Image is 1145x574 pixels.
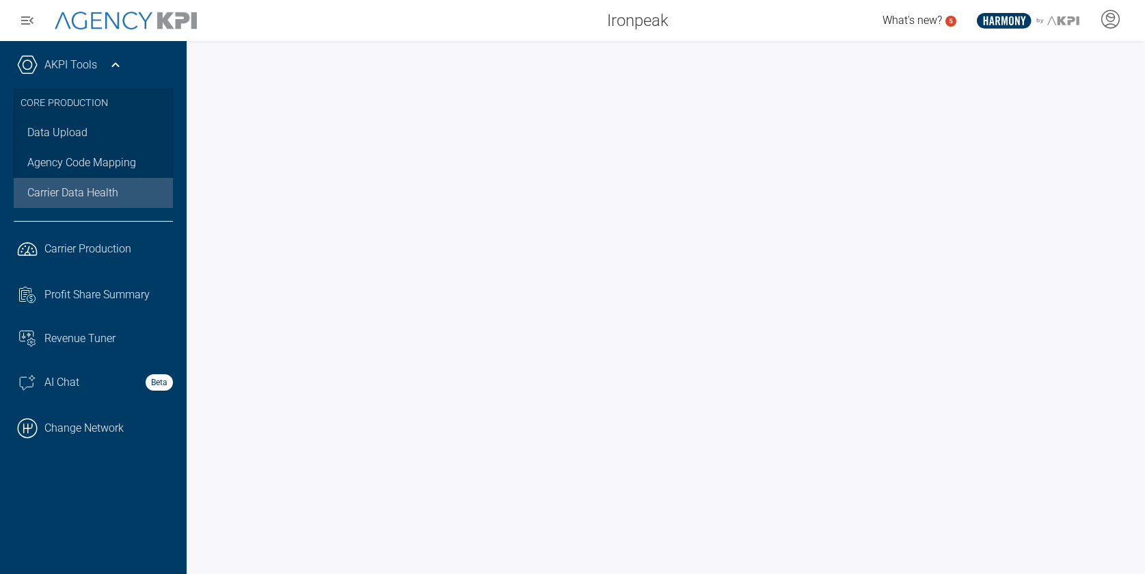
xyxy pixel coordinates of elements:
[14,118,173,148] a: Data Upload
[27,185,118,201] span: Carrier Data Health
[44,330,116,347] span: Revenue Tuner
[146,374,173,391] strong: Beta
[14,178,173,208] a: Carrier Data Health
[44,241,131,257] span: Carrier Production
[607,8,669,33] span: Ironpeak
[21,89,166,118] h3: Core Production
[44,374,79,391] span: AI Chat
[945,16,956,27] a: 5
[883,14,942,27] span: What's new?
[55,12,197,29] img: AgencyKPI
[14,148,173,178] a: Agency Code Mapping
[949,17,953,25] text: 5
[44,57,97,73] a: AKPI Tools
[44,287,150,303] span: Profit Share Summary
